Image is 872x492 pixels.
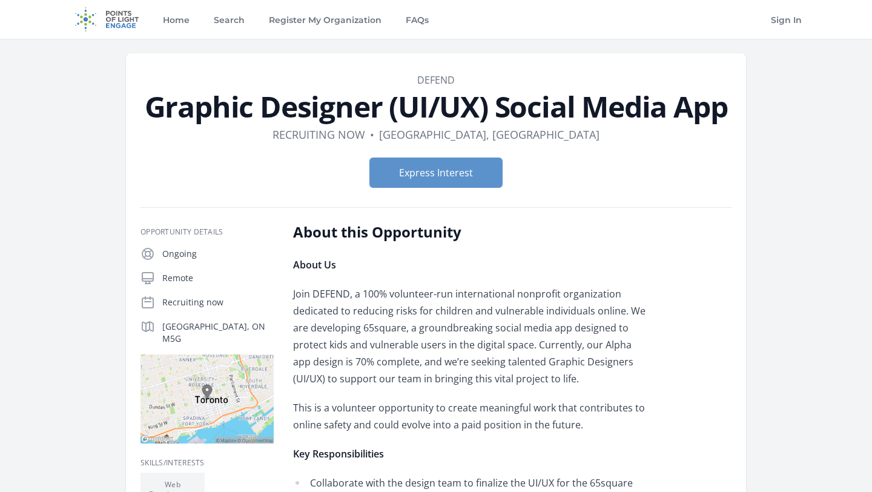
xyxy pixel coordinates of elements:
p: Ongoing [162,248,274,260]
p: Remote [162,272,274,284]
a: DEFEND [417,73,455,87]
p: This is a volunteer opportunity to create meaningful work that contributes to online safety and c... [293,399,647,433]
dd: Recruiting now [272,126,365,143]
p: Recruiting now [162,296,274,308]
strong: About Us [293,258,336,271]
img: Map [140,354,274,444]
p: [GEOGRAPHIC_DATA], ON M5G [162,321,274,345]
h3: Skills/Interests [140,458,274,468]
h3: Opportunity Details [140,227,274,237]
dd: [GEOGRAPHIC_DATA], [GEOGRAPHIC_DATA] [379,126,599,143]
button: Express Interest [369,158,503,188]
p: Join DEFEND, a 100% volunteer-run international nonprofit organization dedicated to reducing risk... [293,285,647,387]
h2: About this Opportunity [293,222,647,242]
div: • [370,126,374,143]
h1: Graphic Designer (UI/UX) Social Media App [140,92,732,121]
strong: Key Responsibilities [293,447,384,460]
